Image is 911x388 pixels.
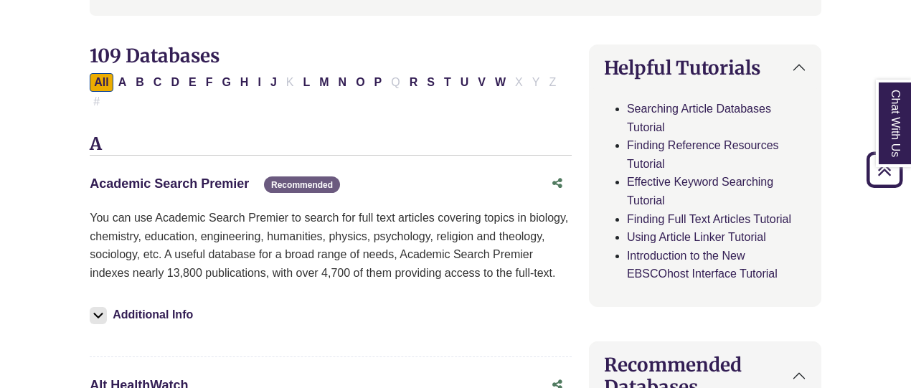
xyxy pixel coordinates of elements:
[90,176,249,191] a: Academic Search Premier
[264,176,340,193] span: Recommended
[862,160,907,179] a: Back to Top
[627,103,771,133] a: Searching Article Databases Tutorial
[266,73,281,92] button: Filter Results J
[90,44,220,67] span: 109 Databases
[202,73,217,92] button: Filter Results F
[298,73,314,92] button: Filter Results L
[166,73,184,92] button: Filter Results D
[334,73,351,92] button: Filter Results N
[236,73,253,92] button: Filter Results H
[627,250,778,280] a: Introduction to the New EBSCOhost Interface Tutorial
[149,73,166,92] button: Filter Results C
[491,73,510,92] button: Filter Results W
[184,73,201,92] button: Filter Results E
[456,73,473,92] button: Filter Results U
[90,209,572,282] p: You can use Academic Search Premier to search for full text articles covering topics in biology, ...
[351,73,369,92] button: Filter Results O
[627,139,779,170] a: Finding Reference Resources Tutorial
[405,73,423,92] button: Filter Results R
[627,176,773,207] a: Effective Keyword Searching Tutorial
[627,213,791,225] a: Finding Full Text Articles Tutorial
[473,73,490,92] button: Filter Results V
[440,73,455,92] button: Filter Results T
[90,305,197,325] button: Additional Info
[90,75,562,107] div: Alpha-list to filter by first letter of database name
[90,73,113,92] button: All
[315,73,333,92] button: Filter Results M
[253,73,265,92] button: Filter Results I
[590,45,821,90] button: Helpful Tutorials
[543,170,572,197] button: Share this database
[114,73,131,92] button: Filter Results A
[131,73,148,92] button: Filter Results B
[370,73,387,92] button: Filter Results P
[423,73,439,92] button: Filter Results S
[627,231,766,243] a: Using Article Linker Tutorial
[217,73,235,92] button: Filter Results G
[90,134,572,156] h3: A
